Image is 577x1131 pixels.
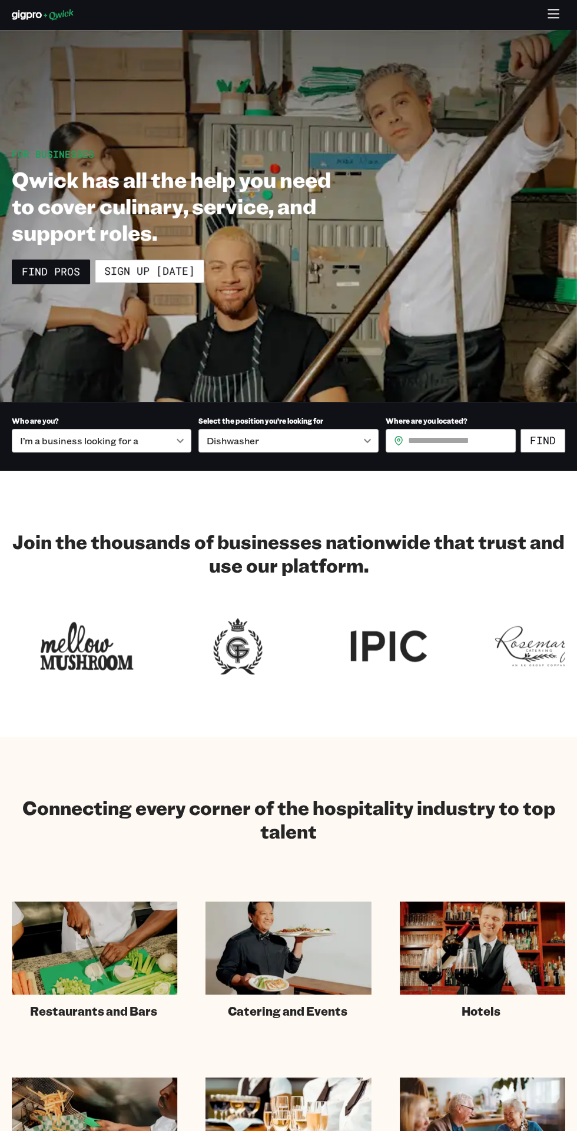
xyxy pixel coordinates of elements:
a: Catering and Events [205,902,371,1019]
span: Hotels [462,1004,500,1019]
span: Catering and Events [227,1004,347,1019]
div: Dishwasher [198,429,378,453]
a: Hotels [400,902,565,1019]
img: Chef in kitchen [12,902,177,994]
button: Find [520,429,565,453]
a: Restaurants and Bars [12,902,177,1019]
img: Logo for Mellow Mushroom [40,614,134,678]
img: Hotel staff serving at bar [400,902,565,994]
img: Logo for IPIC [341,614,436,678]
a: Find Pros [12,260,90,284]
span: Where are you located? [386,416,467,425]
a: Sign up [DATE] [95,260,204,283]
span: For Businesses [12,148,94,160]
span: Select the position you’re looking for [198,416,323,425]
h2: Join the thousands of businesses nationwide that trust and use our platform. [12,530,565,577]
img: Catering staff carrying dishes. [205,902,371,994]
div: I’m a business looking for a [12,429,191,453]
h1: Qwick has all the help you need to cover culinary, service, and support roles. [12,166,344,245]
span: Who are you? [12,416,59,425]
h2: Connecting every corner of the hospitality industry to top talent [12,796,565,843]
img: Logo for Georgian Terrace [191,614,285,678]
span: Restaurants and Bars [30,1004,157,1019]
